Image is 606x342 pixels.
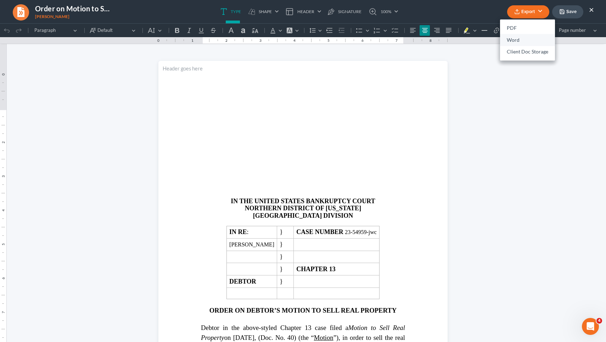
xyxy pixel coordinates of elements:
strong: ORDER ON DEBTOR’S MOTION TO SELL REAL PROPERTY [209,283,397,291]
div: 4 [1,186,5,188]
strong: 13 [329,242,336,249]
div: 4 [293,15,296,19]
div: 2 [225,15,228,19]
div: 5 [327,15,330,19]
a: PDF [500,22,555,34]
span: 23-54959-jwc [296,205,377,212]
span: } [280,255,283,262]
button: Default [87,2,138,12]
span: 100% [381,10,391,14]
div: Export [500,19,555,61]
strong: [GEOGRAPHIC_DATA] [253,189,322,196]
h4: Order on Motion to Sell Real Estate.docx [35,4,111,13]
div: 0 [157,15,159,19]
div: 3 [1,152,5,154]
strong: IN THE UNITED STATES BANKRUPTCY COURT [231,174,375,181]
button: Save [552,5,583,18]
a: Client Doc Storage [500,46,555,58]
span: Debtor in the above-styled Chapter 13 case filed a on [DATE], (Doc. No. 40) (the “ ”), in order t... [201,301,405,338]
strong: DEBTOR [229,255,256,262]
span: Default [97,4,130,11]
span: [PERSON_NAME] [229,218,274,224]
div: 5 [1,220,5,222]
button: × [589,5,594,14]
div: 6 [1,254,5,256]
iframe: Intercom live chat [582,318,599,335]
div: 6 [361,15,364,19]
header: Rich Text Editor, page-0-header [158,38,448,72]
span: 4 [596,318,602,324]
strong: CHAPTER [296,242,327,249]
div: 7 [395,15,398,19]
a: Word [500,34,555,46]
span: } [280,205,283,212]
span: Page number [559,4,591,11]
span: Paragraph [34,4,71,11]
span: } [280,242,283,249]
strong: IN RE [229,205,247,212]
button: Paragraph [31,2,80,12]
u: Motion [314,310,333,318]
div: 0 [1,50,5,52]
div: 8 [430,15,432,19]
strong: CASE NUMBER [296,205,343,212]
div: 2 [1,118,5,120]
div: 1 [191,15,193,19]
button: Page number [556,2,600,12]
span: } [280,217,283,224]
span: NORTHERN DISTRICT OF [US_STATE] [245,181,361,188]
div: 3 [259,15,262,19]
span: [PERSON_NAME] [35,14,69,19]
button: Export [507,5,549,18]
i: Motion to Sell Real Property [201,301,405,318]
span: : [229,205,249,212]
span: Shape [259,10,272,14]
strong: DIVISION [323,189,353,196]
span: } [280,230,283,237]
div: 7 [1,288,5,290]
